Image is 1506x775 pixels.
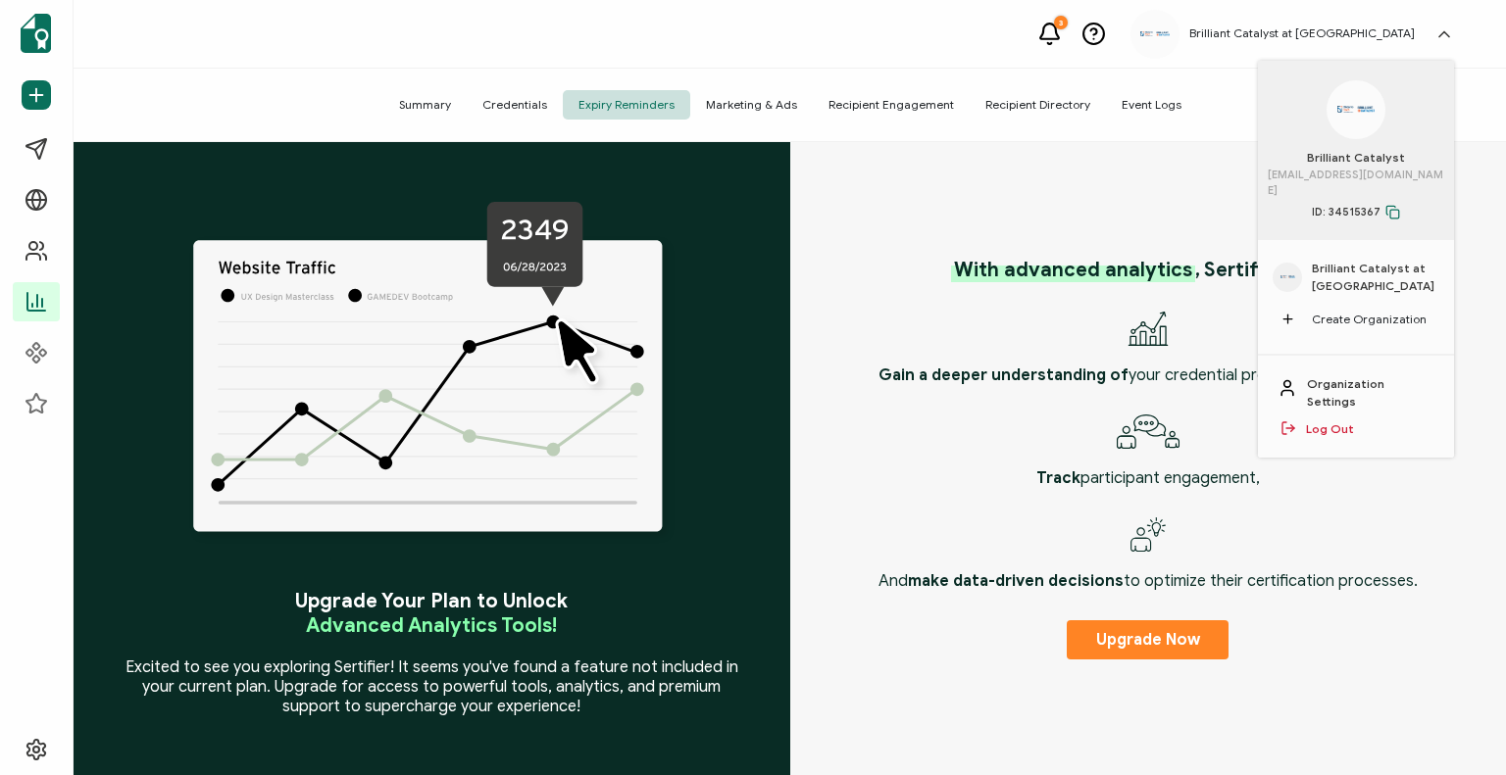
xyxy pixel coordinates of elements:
[1106,90,1197,120] span: Event Logs
[951,258,1344,282] p: , Sertifier users:
[113,657,751,716] p: Excited to see you exploring Sertifier! It seems you've found a feature not included in your curr...
[1312,311,1427,328] span: Create Organization
[1312,260,1439,295] span: Brilliant Catalyst at [GEOGRAPHIC_DATA]
[1280,275,1295,278] img: 28e2a37b-4c56-497c-92cd-8aa147a594b9.png
[878,365,1417,385] p: your credential programs' performance,
[1268,167,1444,199] span: [EMAIL_ADDRESS][DOMAIN_NAME]
[1306,420,1354,438] a: Log Out
[306,613,557,638] span: Advanced Analytics Tools!
[21,14,51,53] img: sertifier-logomark-colored.svg
[970,90,1106,120] span: Recipient Directory
[690,90,813,120] span: Marketing & Ads
[1067,620,1229,659] button: Upgrade Now
[1096,632,1200,648] span: Upgrade Now
[383,90,467,120] span: Summary
[951,258,1195,282] span: With advanced analytics
[1189,26,1415,40] h5: Brilliant Catalyst at [GEOGRAPHIC_DATA]
[908,571,1124,591] b: make data-driven decisions
[1036,468,1260,488] p: participant engagement,
[295,589,568,638] p: Upgrade Your Plan to Unlock
[1054,16,1068,29] div: 3
[1036,468,1080,488] b: Track
[878,571,1418,591] p: And to optimize their certification processes.
[1312,203,1400,220] span: ID: 34515367
[188,202,676,545] img: Feature Image
[1140,31,1170,36] img: 28e2a37b-4c56-497c-92cd-8aa147a594b9.png
[1307,149,1405,167] span: Brilliant Catalyst
[563,90,690,120] span: Expiry Reminders
[813,90,970,120] span: Recipient Engagement
[1408,681,1506,775] iframe: Chat Widget
[1307,375,1434,411] a: Organization Settings
[878,365,1129,385] b: Gain a deeper understanding of
[1337,106,1375,112] img: 28e2a37b-4c56-497c-92cd-8aa147a594b9.png
[467,90,563,120] span: Credentials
